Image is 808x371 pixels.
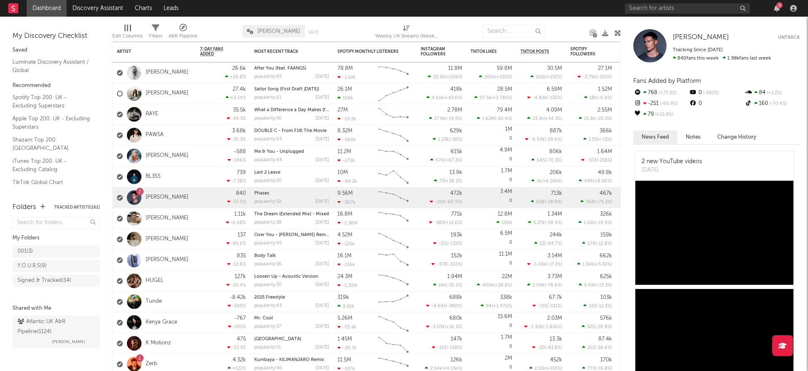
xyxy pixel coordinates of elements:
[590,96,597,100] span: 18k
[337,179,357,184] div: -89.2k
[254,220,282,225] div: popularity: 38
[337,107,348,113] div: 27M
[12,135,92,152] a: Shazam Top 200: [GEOGRAPHIC_DATA]
[597,149,612,154] div: 1.64M
[12,157,92,174] a: iTunes Top 200: UK - Excluding Catalog
[450,128,462,134] div: 629k
[12,178,92,187] a: TikTok Global Chart
[673,33,729,42] a: [PERSON_NAME]
[546,221,561,225] span: -28.4 %
[17,247,33,256] div: 001 ( 3 )
[527,95,562,100] div: ( )
[583,75,597,80] span: -3.79k
[673,47,723,52] span: Tracking Since: [DATE]
[146,236,188,243] a: [PERSON_NAME]
[550,170,562,175] div: 206k
[308,30,319,35] button: Save
[315,241,329,246] div: [DATE]
[583,137,612,142] div: ( )
[530,74,562,80] div: ( )
[375,83,412,104] svg: Chart title
[315,179,329,183] div: [DATE]
[448,66,462,71] div: 11.8M
[580,199,612,204] div: ( )
[633,87,689,98] div: 768
[146,340,171,347] a: K Motionz
[254,254,276,258] a: Body Talk
[226,95,246,100] div: +0.14 %
[254,316,273,321] a: Mr. Cool
[236,191,246,196] div: 840
[546,200,561,204] span: -28.8 %
[421,47,450,57] div: Instagram Followers
[254,337,301,341] a: [GEOGRAPHIC_DATA]
[449,242,461,246] span: -132 %
[673,56,771,61] span: 1.98k fans last week
[146,256,188,264] a: [PERSON_NAME]
[531,157,562,163] div: ( )
[527,116,562,121] div: ( )
[587,158,597,163] span: -503
[254,87,319,92] a: Sailor Song (First Draft [DATE])
[17,276,71,286] div: Signed & Tracked ( 14 )
[375,229,412,250] svg: Chart title
[146,194,188,201] a: [PERSON_NAME]
[546,137,561,142] span: -29.6 %
[433,241,462,246] div: ( )
[315,137,329,142] div: [DATE]
[471,229,512,249] div: 0
[12,245,100,258] a: 001(3)
[337,158,355,163] div: -170k
[633,109,689,120] div: 79
[254,170,280,175] a: Last 2 Leave
[493,96,511,100] span: +3.78k %
[484,75,495,80] span: 200k
[17,317,93,337] div: Atlantic UK A&R Pipeline ( 1124 )
[435,200,444,204] span: -251
[434,221,444,225] span: -383
[528,220,562,225] div: ( )
[446,200,461,204] span: -60.9 %
[483,25,545,37] input: Search...
[232,128,246,134] div: 3.68k
[596,221,611,225] span: -10.4 %
[436,158,444,163] span: 674
[449,170,462,175] div: 13.9k
[471,187,512,208] div: 0
[433,137,462,142] div: ( )
[502,221,512,225] span: 100k
[237,170,246,175] div: 739
[589,137,600,142] span: 1.55k
[642,166,702,174] div: [DATE]
[429,220,462,225] div: ( )
[584,117,595,121] span: 15.3k
[450,87,462,92] div: 418k
[146,69,188,76] a: [PERSON_NAME]
[543,179,561,184] span: +6.16k %
[146,132,164,139] a: PAWSA
[200,47,233,57] span: 7-Day Fans Added
[375,104,412,125] svg: Chart title
[477,116,512,121] div: ( )
[446,221,461,225] span: +12.6 %
[254,233,329,237] div: Over You - Bobby Harvey Remix
[146,215,188,222] a: [PERSON_NAME]
[12,233,100,243] div: My Folders
[227,178,246,184] div: -7.28 %
[600,128,612,134] div: 366k
[531,199,562,204] div: ( )
[337,87,352,92] div: 26.1M
[169,31,198,41] div: A&R Pipeline
[337,191,353,196] div: 9.56M
[546,158,561,163] span: -70.3 %
[549,149,562,154] div: 806k
[451,232,462,238] div: 193k
[500,189,512,194] div: 3.4M
[234,212,246,217] div: 1.11k
[689,87,744,98] div: 0
[744,98,800,109] div: 160
[146,152,188,159] a: [PERSON_NAME]
[337,232,352,238] div: 4.52M
[570,47,600,57] div: Spotify Followers
[254,49,317,54] div: Most Recent Track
